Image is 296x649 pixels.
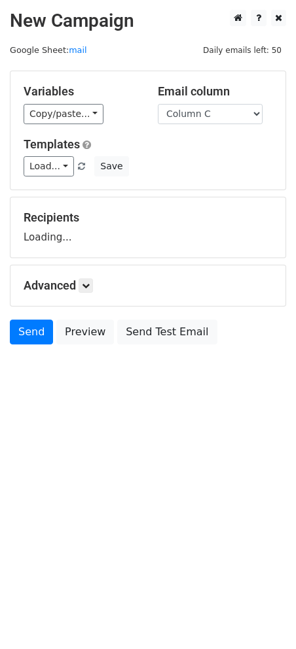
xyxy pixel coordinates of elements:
[69,45,86,55] a: mail
[24,210,272,244] div: Loading...
[24,137,80,151] a: Templates
[24,278,272,293] h5: Advanced
[117,320,217,344] a: Send Test Email
[24,104,103,124] a: Copy/paste...
[24,84,138,99] h5: Variables
[10,10,286,32] h2: New Campaign
[198,45,286,55] a: Daily emails left: 50
[24,210,272,225] h5: Recipients
[198,43,286,58] span: Daily emails left: 50
[10,45,87,55] small: Google Sheet:
[56,320,114,344] a: Preview
[158,84,272,99] h5: Email column
[94,156,128,176] button: Save
[10,320,53,344] a: Send
[24,156,74,176] a: Load...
